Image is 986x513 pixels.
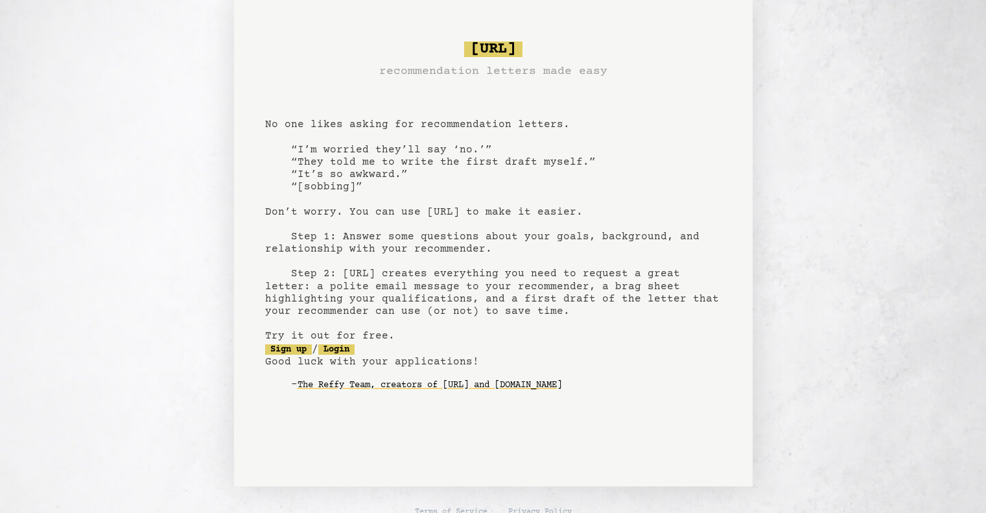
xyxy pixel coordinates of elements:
[265,36,722,416] pre: No one likes asking for recommendation letters. “I’m worried they’ll say ‘no.’” “They told me to ...
[265,344,312,355] a: Sign up
[318,344,355,355] a: Login
[464,42,522,57] span: [URL]
[291,379,722,392] div: -
[298,375,562,396] a: The Reffy Team, creators of [URL] and [DOMAIN_NAME]
[379,62,607,80] h3: recommendation letters made easy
